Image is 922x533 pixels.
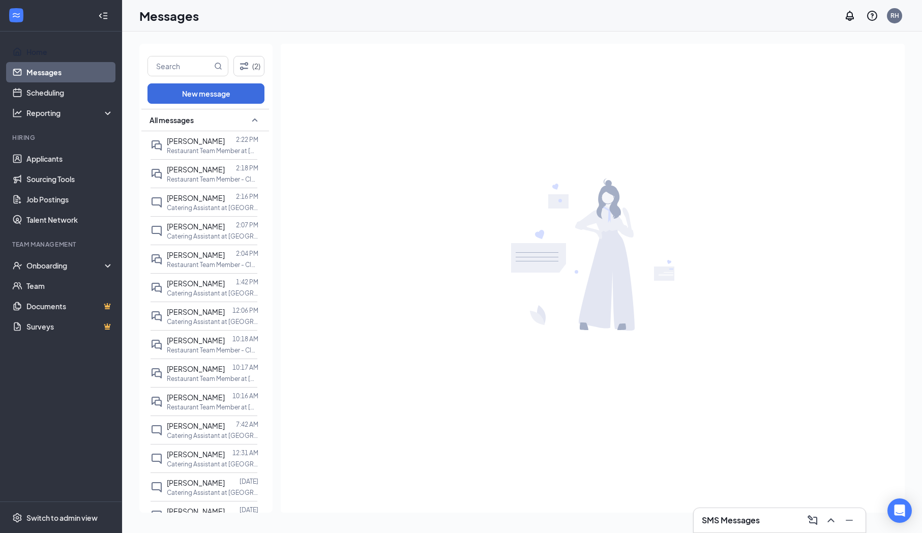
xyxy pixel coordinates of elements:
span: [PERSON_NAME] [167,478,225,487]
a: Scheduling [26,82,113,103]
svg: Filter [238,60,250,72]
div: Team Management [12,240,111,249]
a: Talent Network [26,210,113,230]
svg: Notifications [844,10,856,22]
a: SurveysCrown [26,316,113,337]
p: Restaurant Team Member at [GEOGRAPHIC_DATA] [167,374,258,383]
a: Home [26,42,113,62]
div: Hiring [12,133,111,142]
p: 2:18 PM [236,164,258,172]
span: [PERSON_NAME] [167,136,225,145]
p: Catering Assistant at [GEOGRAPHIC_DATA] [167,232,258,241]
input: Search [148,56,212,76]
span: [PERSON_NAME] [167,421,225,430]
p: 12:31 AM [232,449,258,457]
svg: DoubleChat [151,367,163,379]
p: Restaurant Team Member - Closing Shift at [GEOGRAPHIC_DATA] [167,175,258,184]
p: Catering Assistant at [GEOGRAPHIC_DATA] [167,289,258,298]
button: ChevronUp [823,512,839,528]
svg: DoubleChat [151,168,163,180]
svg: Analysis [12,108,22,118]
a: Team [26,276,113,296]
a: Job Postings [26,189,113,210]
svg: Collapse [98,11,108,21]
svg: WorkstreamLogo [11,10,21,20]
a: Sourcing Tools [26,169,113,189]
p: 2:04 PM [236,249,258,258]
p: 1:42 PM [236,278,258,286]
svg: ChatInactive [151,510,163,522]
svg: ChatInactive [151,453,163,465]
span: [PERSON_NAME] [167,507,225,516]
span: [PERSON_NAME] [167,393,225,402]
svg: ChatInactive [151,196,163,209]
p: 2:16 PM [236,192,258,201]
span: [PERSON_NAME] [167,279,225,288]
svg: UserCheck [12,260,22,271]
span: [PERSON_NAME] [167,364,225,373]
p: 10:18 AM [232,335,258,343]
span: [PERSON_NAME] [167,165,225,174]
button: ComposeMessage [805,512,821,528]
p: Restaurant Team Member - Closing Shift at [GEOGRAPHIC_DATA] [167,260,258,269]
p: 7:42 AM [236,420,258,429]
svg: ChevronUp [825,514,837,526]
svg: MagnifyingGlass [214,62,222,70]
svg: DoubleChat [151,253,163,265]
svg: DoubleChat [151,139,163,152]
p: 10:16 AM [232,392,258,400]
span: [PERSON_NAME] [167,222,225,231]
p: Restaurant Team Member at [GEOGRAPHIC_DATA] [167,403,258,411]
div: Open Intercom Messenger [887,498,912,523]
button: Minimize [841,512,857,528]
span: [PERSON_NAME] [167,336,225,345]
span: [PERSON_NAME] [167,193,225,202]
p: Catering Assistant at [GEOGRAPHIC_DATA] [167,460,258,468]
svg: ComposeMessage [807,514,819,526]
svg: Settings [12,513,22,523]
p: 2:22 PM [236,135,258,144]
svg: DoubleChat [151,310,163,322]
span: [PERSON_NAME] [167,250,225,259]
svg: SmallChevronUp [249,114,261,126]
p: [DATE] [240,477,258,486]
svg: ChatInactive [151,481,163,493]
p: 2:07 PM [236,221,258,229]
h3: SMS Messages [702,515,760,526]
p: 12:06 PM [232,306,258,315]
svg: ChatInactive [151,225,163,237]
span: All messages [150,115,194,125]
a: DocumentsCrown [26,296,113,316]
p: 10:17 AM [232,363,258,372]
div: Reporting [26,108,114,118]
svg: ChatInactive [151,424,163,436]
p: Catering Assistant at [GEOGRAPHIC_DATA] [167,431,258,440]
button: New message [147,83,264,104]
span: [PERSON_NAME] [167,450,225,459]
svg: DoubleChat [151,339,163,351]
button: Filter (2) [233,56,264,76]
svg: QuestionInfo [866,10,878,22]
div: Onboarding [26,260,105,271]
p: Catering Assistant at [GEOGRAPHIC_DATA] [167,317,258,326]
svg: DoubleChat [151,396,163,408]
p: Catering Assistant at [GEOGRAPHIC_DATA] [167,203,258,212]
svg: Minimize [843,514,855,526]
p: [DATE] [240,506,258,514]
a: Messages [26,62,113,82]
a: Applicants [26,149,113,169]
p: Restaurant Team Member - Closing Shift at [GEOGRAPHIC_DATA] [167,346,258,354]
div: RH [890,11,899,20]
svg: DoubleChat [151,282,163,294]
p: Catering Assistant at [GEOGRAPHIC_DATA] [167,488,258,497]
p: Restaurant Team Member at [GEOGRAPHIC_DATA] [167,146,258,155]
span: [PERSON_NAME] [167,307,225,316]
h1: Messages [139,7,199,24]
div: Switch to admin view [26,513,98,523]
